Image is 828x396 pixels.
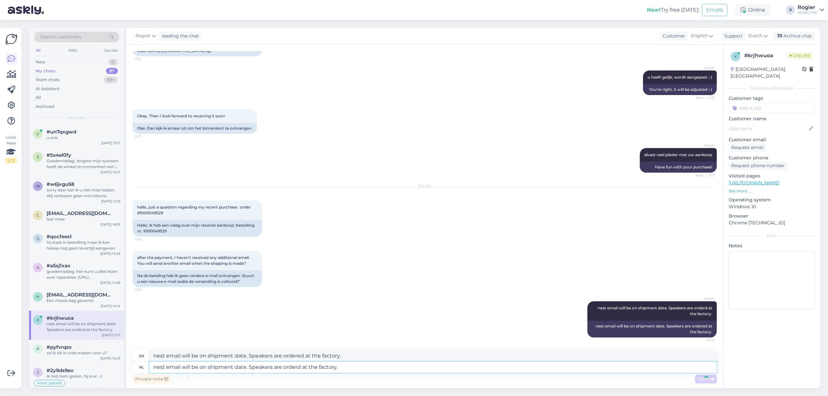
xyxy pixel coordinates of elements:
span: #un7qxgwd [47,129,76,135]
div: [DATE] 14:29 [100,251,120,256]
div: My chats [36,68,56,74]
span: 11:17 [135,134,159,139]
p: Windows 10 [729,203,815,210]
div: Look Here [5,134,17,164]
input: Add a tag [729,103,815,113]
div: nest email will be on shipment date. Speakers are ordered at the factory. [587,321,717,337]
p: Chrome [TECHNICAL_ID] [729,219,815,226]
span: Online [787,52,813,59]
span: 13:51 [135,287,159,292]
span: Okay. Then I look forward to receiving it soon [137,113,225,118]
div: Archived [36,103,54,110]
span: #qocfees1 [47,234,72,240]
p: Browser [729,213,815,219]
div: Hallo, ik heb een vraag over mijn recente aankoop: bestelling nr. 1000049529 [133,220,262,237]
input: Add name [729,125,808,132]
div: laat maar [47,216,120,222]
span: Search customers [40,34,81,40]
span: k [734,54,737,59]
span: Dutch [748,32,762,39]
div: Have fun with your purchase! [640,162,717,173]
span: #krjhwuoa [47,315,74,321]
div: Web [67,46,78,55]
div: Support [722,33,743,39]
span: after the payment, I haven't received any additional email. You will send another email when the ... [137,255,251,266]
span: #2y9ds9eo [47,368,74,373]
span: Rogier [691,296,715,301]
div: [DATE] [133,184,717,189]
div: Customer information [729,85,815,91]
div: All [34,46,42,55]
span: Klant gebeld [37,381,62,385]
div: leading the chat [159,33,199,39]
span: hartjespatricia@hotmail.com [47,292,114,298]
div: goedemiddag, hier kunt u alles lezen over reparaties: [URL][DOMAIN_NAME] [47,269,120,280]
div: Goedemiddag, Volgens mijn systeem heeft de winkel ze momenteel niet in huis, maar ik kan niet zio... [47,158,120,170]
div: Archive chat [774,32,814,40]
span: w [36,184,40,188]
button: Emails [702,4,727,16]
div: Try free [DATE]: [647,6,699,14]
div: Rogier [798,5,817,10]
span: c [37,213,39,218]
span: Seen ✓ 11:15 [691,95,715,100]
span: nest email will be on shipment date. Speakers are orderd at the factory. [598,305,713,316]
div: Socials [103,46,119,55]
div: hij staat in bestelling maar ik kan helaas nog geen levertijd aangeven. [47,240,120,251]
div: # krjhwuoa [744,52,787,59]
p: Notes [729,242,815,249]
div: nest email will be on shipment date. Speakers are orderd at the factory. [47,321,120,333]
div: 99+ [104,77,118,83]
div: Een mooie dag gewenst [47,298,120,304]
span: Rogier [691,143,715,148]
div: sorry daar kan ik u niet mee helpen. Wij verkopen geen microfoons. [47,187,120,199]
p: See more ... [729,188,815,194]
p: Operating system [729,197,815,203]
span: 11:15 [135,57,159,61]
img: Askly Logo [5,33,17,45]
div: 0 [108,59,118,65]
span: a [37,265,39,270]
span: u [36,131,39,136]
span: 5 [37,155,39,159]
a: RogierHOBO hifi [798,5,824,15]
div: Request email [729,143,766,152]
div: Team chats [36,77,60,83]
p: Customer email [729,136,815,143]
span: #pyfvrqsx [47,344,72,350]
span: u heeft gelijk, wordt aangepast ;-) [648,75,712,80]
a: [URL][DOMAIN_NAME] [729,180,779,186]
span: Rogier [691,65,715,70]
span: My chats [68,115,85,121]
div: Oké. Dan kijk ik ernaar uit om het binnenkort te ontvangen. [133,123,257,134]
div: HOBO hifi [798,10,817,15]
div: u ook [47,135,120,141]
div: [DATE] 12:27 [101,170,120,175]
span: h [36,294,39,299]
div: [DATE] 11:17 [102,333,120,337]
b: New! [647,7,661,13]
div: [DATE] 14:28 [100,280,120,285]
div: Online [735,4,770,16]
div: Extra [729,233,815,239]
span: #a5sj1xax [47,263,71,269]
div: Request phone number [729,161,787,170]
div: [DATE] 12:19 [101,199,120,204]
span: q [36,236,39,241]
span: 2 [37,370,39,375]
div: R [786,5,795,15]
span: #5x4el0fy [47,152,71,158]
span: Seen ✓ 11:17 [691,173,715,178]
div: New [36,59,45,65]
span: alvast veel plezier met uw aankoop [644,152,712,157]
div: [DATE] 14:14 [101,304,120,308]
div: [GEOGRAPHIC_DATA], [GEOGRAPHIC_DATA] [731,66,802,80]
p: Customer name [729,115,815,122]
span: #w6jvgu58 [47,181,74,187]
p: Customer phone [729,155,815,161]
div: [DATE] 13:17 [101,141,120,145]
span: p [37,347,39,351]
div: AI Assistant [36,86,60,92]
span: cverk41@hotmail.nl [47,210,114,216]
div: Customer [660,33,685,39]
